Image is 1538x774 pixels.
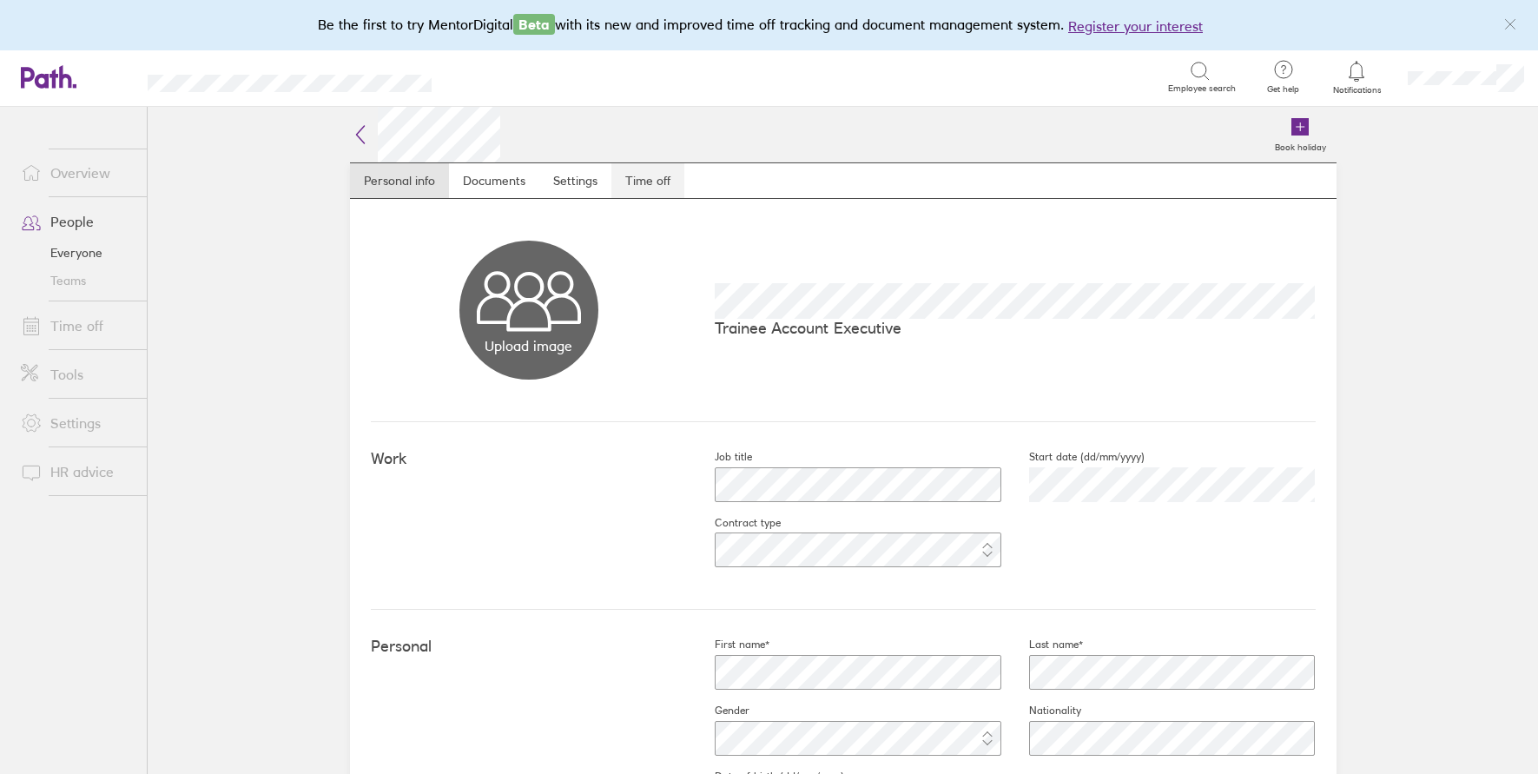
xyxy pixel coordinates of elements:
label: First name* [687,638,769,652]
a: Settings [539,163,611,198]
a: Settings [7,406,147,440]
a: Documents [449,163,539,198]
h4: Work [371,450,687,468]
span: Notifications [1329,85,1385,96]
button: Register your interest [1068,16,1203,36]
span: Beta [513,14,555,35]
a: People [7,204,147,239]
div: Be the first to try MentorDigital with its new and improved time off tracking and document manage... [318,14,1220,36]
p: Trainee Account Executive [715,319,1316,337]
label: Nationality [1001,704,1081,718]
a: Time off [611,163,684,198]
a: Time off [7,308,147,343]
a: Teams [7,267,147,294]
label: Start date (dd/mm/yyyy) [1001,450,1145,464]
label: Job title [687,450,752,464]
label: Book holiday [1264,137,1337,153]
a: Overview [7,155,147,190]
a: Tools [7,357,147,392]
h4: Personal [371,638,687,656]
a: Everyone [7,239,147,267]
a: HR advice [7,454,147,489]
span: Employee search [1168,83,1236,94]
label: Contract type [687,516,781,530]
a: Book holiday [1264,107,1337,162]
a: Personal info [350,163,449,198]
div: Search [479,69,523,84]
span: Get help [1255,84,1311,95]
label: Last name* [1001,638,1083,652]
label: Gender [687,704,749,718]
a: Notifications [1329,59,1385,96]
